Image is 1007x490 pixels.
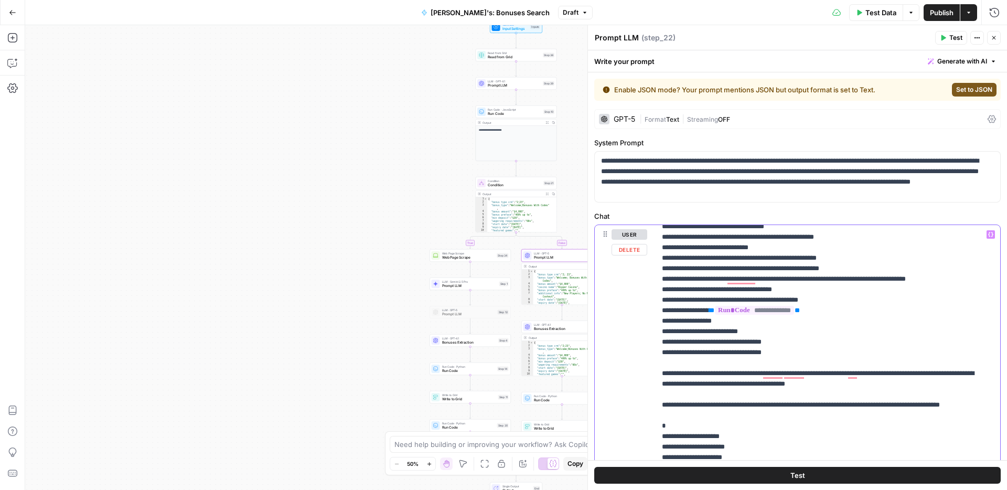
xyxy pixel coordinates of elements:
[476,229,487,232] div: 10
[476,216,487,219] div: 6
[522,347,533,354] div: 3
[497,423,509,428] div: Step 30
[937,57,987,66] span: Generate with AI
[522,298,533,301] div: 8
[476,219,487,222] div: 7
[849,4,903,21] button: Test Data
[498,310,509,315] div: Step 12
[522,366,533,369] div: 8
[469,262,471,277] g: Edge from step_34 to step_1
[790,470,805,481] span: Test
[497,367,509,371] div: Step 14
[952,83,997,97] button: Set to JSON
[488,179,541,183] span: Condition
[516,232,563,249] g: Edge from step_21 to step_22
[442,340,497,345] span: Bonuses Extraction
[442,425,495,430] span: Run Code
[442,251,495,255] span: Web Page Scrape
[641,33,676,43] span: ( step_22 )
[522,344,533,347] div: 2
[483,192,542,196] div: Output
[476,210,487,213] div: 4
[442,421,495,425] span: Run Code · Python
[521,392,603,404] div: Run Code · PythonRun CodeStep 24
[588,50,1007,72] div: Write your prompt
[522,372,533,376] div: 10
[603,84,912,95] div: Enable JSON mode? Your prompt mentions JSON but output format is set to Text.
[430,334,511,347] div: LLM · GPT-4.1Bonuses ExtractionStep 4
[522,273,533,276] div: 2
[522,360,533,363] div: 6
[476,20,557,33] div: WorkflowInput SettingsInputs
[522,301,533,304] div: 9
[516,472,517,482] g: Edge from step_21-conditional-end to end
[476,213,487,216] div: 5
[679,113,687,124] span: |
[563,8,579,17] span: Draft
[516,90,517,105] g: Edge from step_39 to step_10
[522,276,533,282] div: 3
[442,397,496,402] span: Write to Grid
[430,306,511,318] div: LLM · GPT-5Prompt LLMStep 12
[469,347,471,362] g: Edge from step_4 to step_14
[498,338,509,343] div: Step 4
[561,376,563,391] g: Edge from step_23 to step_24
[522,289,533,292] div: 6
[488,51,541,55] span: Read from Grid
[476,222,487,226] div: 8
[430,363,511,375] div: Run Code · PythonRun CodeStep 14
[476,204,487,210] div: 3
[534,255,587,260] span: Prompt LLM
[530,341,533,344] span: Toggle code folding, rows 1 through 21
[561,404,563,420] g: Edge from step_24 to step_25
[488,108,541,112] span: Run Code · JavaScript
[534,422,587,427] span: Write to Grid
[543,110,554,114] div: Step 10
[469,232,516,249] g: Edge from step_21 to step_34
[502,484,531,488] span: Single Output
[488,79,541,83] span: LLM · GPT-4.1
[415,4,556,21] button: [PERSON_NAME]'s: Bonuses Search
[499,282,509,286] div: Step 1
[521,321,603,376] div: LLM · GPT-4.1Bonuses ExtractionStep 23Output{ "bonus_type_crm":"2;23", "bonus_type":"Welcome;Bonu...
[488,183,541,188] span: Condition
[924,4,960,21] button: Publish
[430,419,511,432] div: Run Code · PythonRun CodeStep 30
[516,33,517,48] g: Edge from start to step_38
[522,282,533,285] div: 4
[522,270,533,273] div: 1
[484,197,487,200] span: Toggle code folding, rows 1 through 21
[595,33,639,43] textarea: Prompt LLM
[476,77,557,90] div: LLM · GPT-4.1Prompt LLMStep 39
[543,181,554,186] div: Step 21
[534,394,587,398] span: Run Code · Python
[645,115,666,123] span: Format
[949,33,962,42] span: Test
[498,395,509,400] div: Step 11
[476,177,557,232] div: ConditionConditionStep 21Output{ "bonus_type_crm":"2;23", "bonus_type":"Welcome;Bonuses With Code...
[935,31,967,45] button: Test
[442,308,496,312] span: LLM · GPT-5
[430,249,511,262] div: Web Page ScrapeWeb Page ScrapeStep 34
[469,318,471,334] g: Edge from step_12 to step_4
[522,285,533,289] div: 5
[431,7,550,18] span: [PERSON_NAME]'s: Bonuses Search
[530,25,540,29] div: Inputs
[502,26,529,31] span: Input Settings
[594,137,1001,148] label: System Prompt
[522,357,533,360] div: 5
[563,457,587,471] button: Copy
[639,113,645,124] span: |
[534,251,587,255] span: LLM · GPT-5
[497,253,509,258] div: Step 34
[442,283,497,289] span: Prompt LLM
[522,292,533,298] div: 7
[476,200,487,204] div: 2
[488,111,541,116] span: Run Code
[430,391,511,403] div: Write to GridWrite to GridStep 11
[666,115,679,123] span: Text
[522,376,533,379] div: 11
[534,398,587,403] span: Run Code
[612,229,647,240] button: user
[516,61,517,77] g: Edge from step_38 to step_39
